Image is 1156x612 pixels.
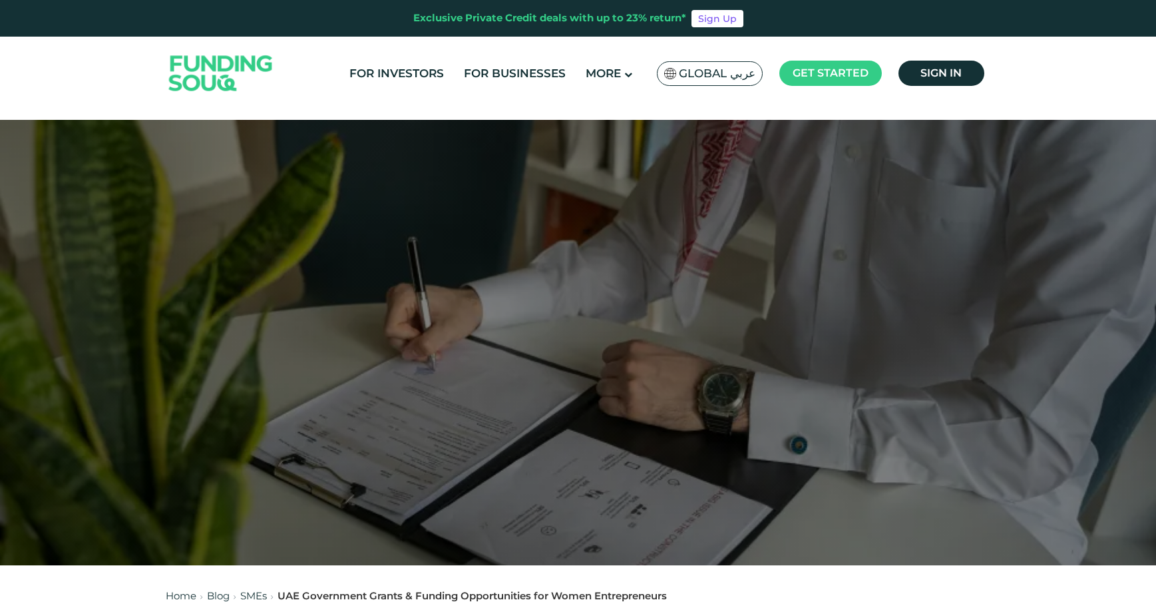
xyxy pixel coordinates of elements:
[207,589,230,602] a: Blog
[664,68,676,79] img: SA Flag
[413,11,686,26] div: Exclusive Private Credit deals with up to 23% return*
[240,589,267,602] a: SMEs
[679,66,755,81] span: Global عربي
[898,61,984,86] a: Sign in
[793,67,868,79] span: Get started
[346,63,447,85] a: For Investors
[691,10,743,27] a: Sign Up
[586,67,621,80] span: More
[166,589,196,602] a: Home
[278,589,667,604] div: UAE Government Grants & Funding Opportunities for Women Entrepreneurs
[156,40,286,107] img: Logo
[461,63,569,85] a: For Businesses
[920,67,962,79] span: Sign in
